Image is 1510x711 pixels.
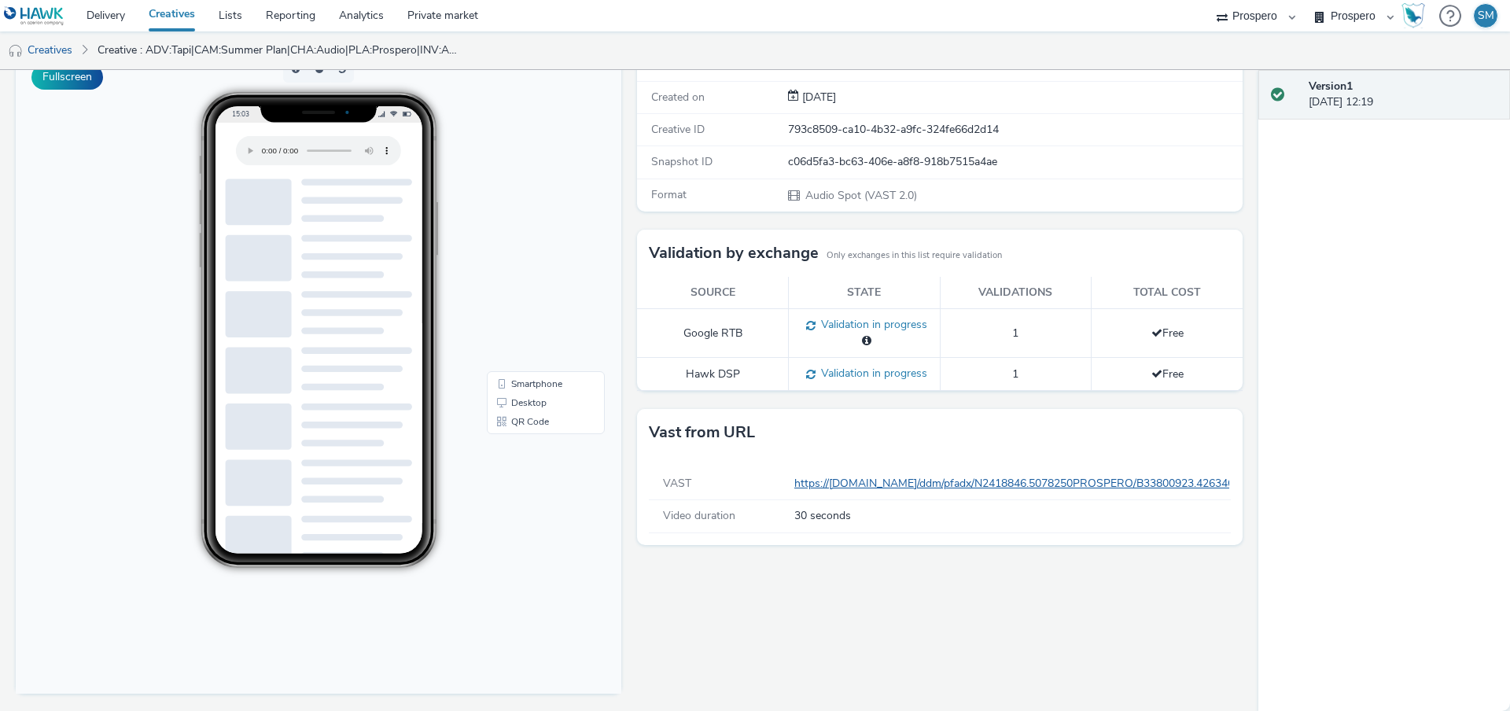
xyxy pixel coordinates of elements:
[1092,277,1243,309] th: Total cost
[495,330,547,340] span: Smartphone
[1012,367,1018,381] span: 1
[789,277,941,309] th: State
[90,31,467,69] a: Creative : ADV:Tapi|CAM:Summer Plan|CHA:Audio|PLA:Prospero|INV:Azerion|TEC:N/A|OBJ:Awareness|BME:...
[794,508,851,524] span: 30 seconds
[8,43,24,59] img: audio
[495,349,531,359] span: Desktop
[1012,326,1018,341] span: 1
[474,363,586,382] li: QR Code
[495,368,533,378] span: QR Code
[816,366,927,381] span: Validation in progress
[1151,367,1184,381] span: Free
[4,6,64,26] img: undefined Logo
[649,421,755,444] h3: Vast from URL
[788,122,1241,138] div: 793c8509-ca10-4b32-a9fc-324fe66d2d14
[216,61,234,69] span: 15:03
[637,277,789,309] th: Source
[649,241,819,265] h3: Validation by exchange
[1401,3,1431,28] a: Hawk Academy
[651,187,687,202] span: Format
[663,508,735,523] span: Video duration
[1309,79,1353,94] strong: Version 1
[474,326,586,344] li: Smartphone
[1401,3,1425,28] img: Hawk Academy
[827,249,1002,262] small: Only exchanges in this list require validation
[940,277,1092,309] th: Validations
[651,90,705,105] span: Created on
[816,317,927,332] span: Validation in progress
[1309,79,1497,111] div: [DATE] 12:19
[474,344,586,363] li: Desktop
[799,90,836,105] span: [DATE]
[804,188,917,203] span: Audio Spot (VAST 2.0)
[663,476,691,491] span: VAST
[637,358,789,391] td: Hawk DSP
[1478,4,1494,28] div: SM
[651,154,713,169] span: Snapshot ID
[651,122,705,137] span: Creative ID
[799,90,836,105] div: Creation 11 August 2025, 12:19
[1151,326,1184,341] span: Free
[788,154,1241,170] div: c06d5fa3-bc63-406e-a8f8-918b7515a4ae
[31,64,103,90] button: Fullscreen
[637,309,789,358] td: Google RTB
